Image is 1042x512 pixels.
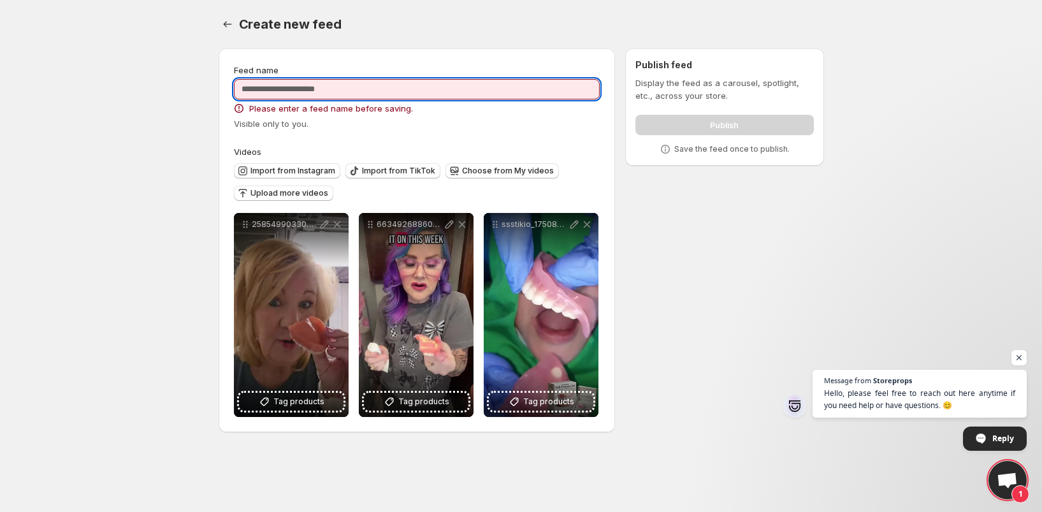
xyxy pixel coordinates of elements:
[992,427,1014,450] span: Reply
[234,119,308,129] span: Visible only to you.
[462,166,554,176] span: Choose from My videos
[364,393,468,411] button: Tag products
[445,163,559,179] button: Choose from My videos
[234,213,349,417] div: 2585499033088863563ssstikio__dentureswithmichelle_1752501888731_-_trimTag products
[239,17,342,32] span: Create new feed
[824,387,1015,411] span: Hello, please feel free to reach out here anytime if you need help or have questions. 😊
[377,219,443,230] p: 6634926886046485974ssstikio__pluminkdesigns_1752502142183_-_trim
[484,213,598,417] div: ssstikio_1750855476298Tag products
[219,15,236,33] button: Settings
[489,393,593,411] button: Tag products
[359,213,474,417] div: 6634926886046485974ssstikio__pluminkdesigns_1752502142183_-_trimTag products
[1011,485,1029,503] span: 1
[824,377,871,384] span: Message from
[873,377,912,384] span: Storeprops
[252,219,318,230] p: 2585499033088863563ssstikio__dentureswithmichelle_1752501888731_-_trim
[250,166,335,176] span: Import from Instagram
[273,395,324,408] span: Tag products
[398,395,449,408] span: Tag products
[239,393,344,411] button: Tag products
[234,65,279,75] span: Feed name
[345,163,440,179] button: Import from TikTok
[523,395,574,408] span: Tag products
[234,163,340,179] button: Import from Instagram
[249,102,413,115] span: Please enter a feed name before saving.
[234,186,333,201] button: Upload more videos
[988,461,1027,499] div: Open chat
[250,188,328,198] span: Upload more videos
[234,147,261,157] span: Videos
[635,59,813,71] h2: Publish feed
[362,166,435,176] span: Import from TikTok
[502,219,568,230] p: ssstikio_1750855476298
[674,144,790,154] p: Save the feed once to publish.
[635,77,813,102] p: Display the feed as a carousel, spotlight, etc., across your store.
